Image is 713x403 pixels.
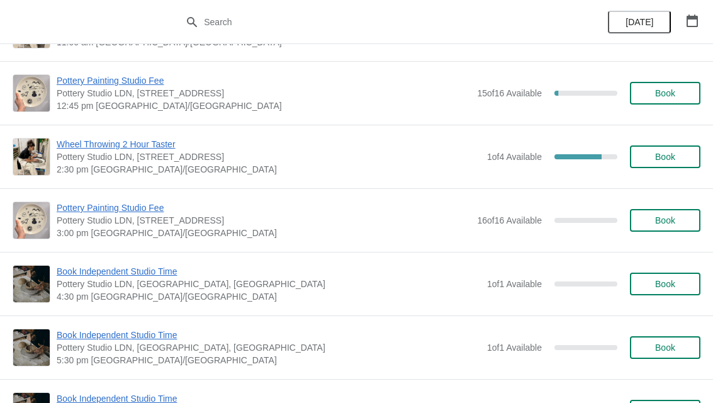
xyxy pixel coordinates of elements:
span: Book [655,88,675,98]
span: 4:30 pm [GEOGRAPHIC_DATA]/[GEOGRAPHIC_DATA] [57,290,481,303]
span: Book [655,343,675,353]
input: Search [203,11,535,33]
img: Pottery Painting Studio Fee | Pottery Studio LDN, Unit 1.3, Building A4, 10 Monro Way, London, SE... [13,75,50,111]
span: Pottery Painting Studio Fee [57,201,471,214]
span: Wheel Throwing 2 Hour Taster [57,138,481,150]
span: 2:30 pm [GEOGRAPHIC_DATA]/[GEOGRAPHIC_DATA] [57,163,481,176]
button: [DATE] [608,11,671,33]
span: Pottery Studio LDN, [STREET_ADDRESS] [57,150,481,163]
img: Wheel Throwing 2 Hour Taster | Pottery Studio LDN, Unit 1.3, Building A4, 10 Monro Way, London, S... [13,139,50,175]
span: 1 of 1 Available [487,343,542,353]
button: Book [630,209,700,232]
button: Book [630,336,700,359]
span: 1 of 1 Available [487,279,542,289]
span: Book Independent Studio Time [57,329,481,341]
span: Book Independent Studio Time [57,265,481,278]
span: Book [655,152,675,162]
span: [DATE] [626,17,653,27]
span: Pottery Painting Studio Fee [57,74,471,87]
span: 3:00 pm [GEOGRAPHIC_DATA]/[GEOGRAPHIC_DATA] [57,227,471,239]
span: 5:30 pm [GEOGRAPHIC_DATA]/[GEOGRAPHIC_DATA] [57,354,481,366]
span: Pottery Studio LDN, [GEOGRAPHIC_DATA], [GEOGRAPHIC_DATA] [57,278,481,290]
span: Book [655,279,675,289]
button: Book [630,273,700,295]
span: 1 of 4 Available [487,152,542,162]
img: Book Independent Studio Time | Pottery Studio LDN, London, UK | 4:30 pm Europe/London [13,266,50,302]
span: 15 of 16 Available [477,88,542,98]
span: Pottery Studio LDN, [STREET_ADDRESS] [57,87,471,99]
span: Book [655,215,675,225]
span: 12:45 pm [GEOGRAPHIC_DATA]/[GEOGRAPHIC_DATA] [57,99,471,112]
span: Pottery Studio LDN, [STREET_ADDRESS] [57,214,471,227]
img: Book Independent Studio Time | Pottery Studio LDN, London, UK | 5:30 pm Europe/London [13,329,50,365]
span: 16 of 16 Available [477,215,542,225]
span: Pottery Studio LDN, [GEOGRAPHIC_DATA], [GEOGRAPHIC_DATA] [57,341,481,354]
button: Book [630,82,700,105]
img: Pottery Painting Studio Fee | Pottery Studio LDN, Unit 1.3, Building A4, 10 Monro Way, London, SE... [13,202,50,239]
button: Book [630,145,700,168]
